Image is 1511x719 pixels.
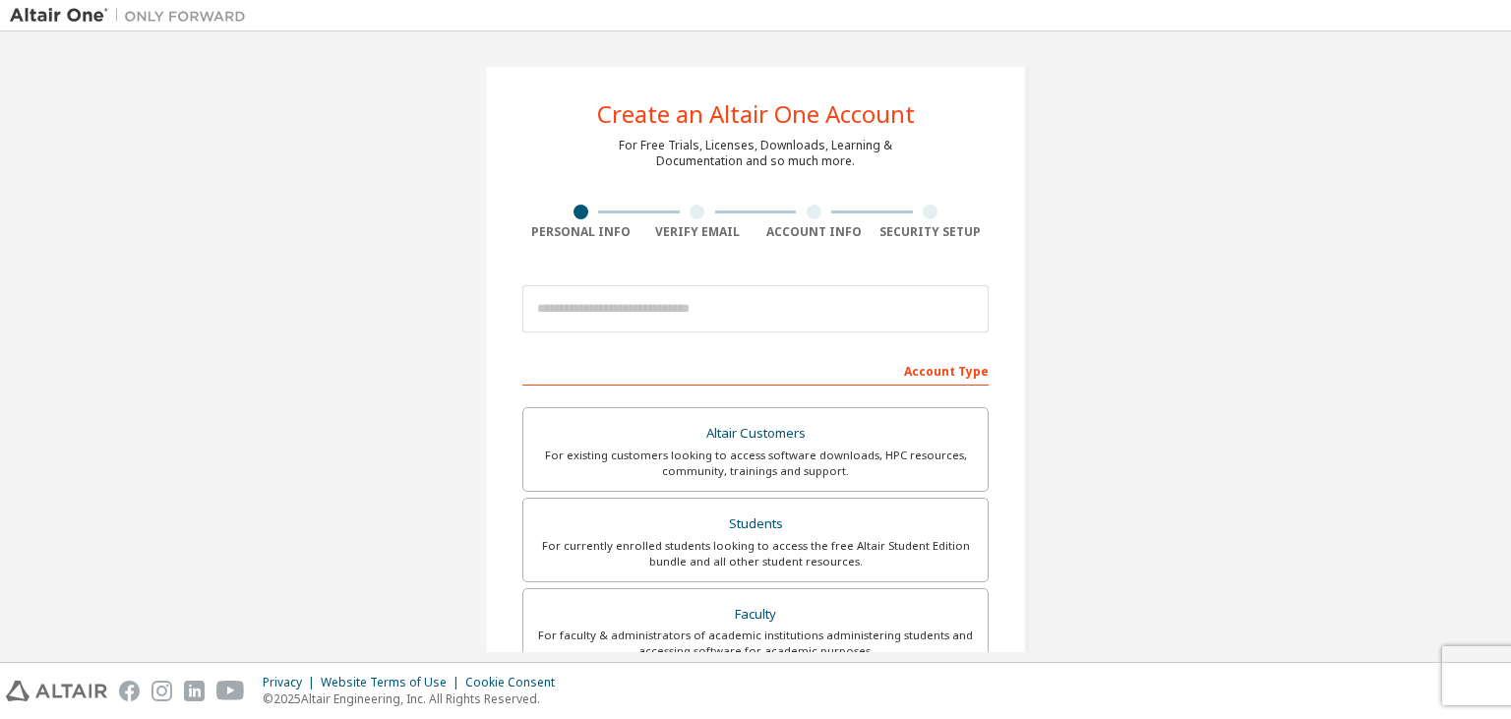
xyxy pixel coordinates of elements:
div: Verify Email [639,224,756,240]
div: For existing customers looking to access software downloads, HPC resources, community, trainings ... [535,448,976,479]
div: Account Info [755,224,873,240]
img: altair_logo.svg [6,681,107,701]
div: Create an Altair One Account [597,102,915,126]
div: Security Setup [873,224,990,240]
img: facebook.svg [119,681,140,701]
img: instagram.svg [151,681,172,701]
div: Personal Info [522,224,639,240]
div: Faculty [535,601,976,629]
img: youtube.svg [216,681,245,701]
div: Students [535,510,976,538]
div: Website Terms of Use [321,675,465,690]
div: Privacy [263,675,321,690]
div: Altair Customers [535,420,976,448]
div: For Free Trials, Licenses, Downloads, Learning & Documentation and so much more. [619,138,892,169]
div: Cookie Consent [465,675,567,690]
img: linkedin.svg [184,681,205,701]
img: Altair One [10,6,256,26]
div: For currently enrolled students looking to access the free Altair Student Edition bundle and all ... [535,538,976,569]
div: For faculty & administrators of academic institutions administering students and accessing softwa... [535,628,976,659]
div: Account Type [522,354,989,386]
p: © 2025 Altair Engineering, Inc. All Rights Reserved. [263,690,567,707]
